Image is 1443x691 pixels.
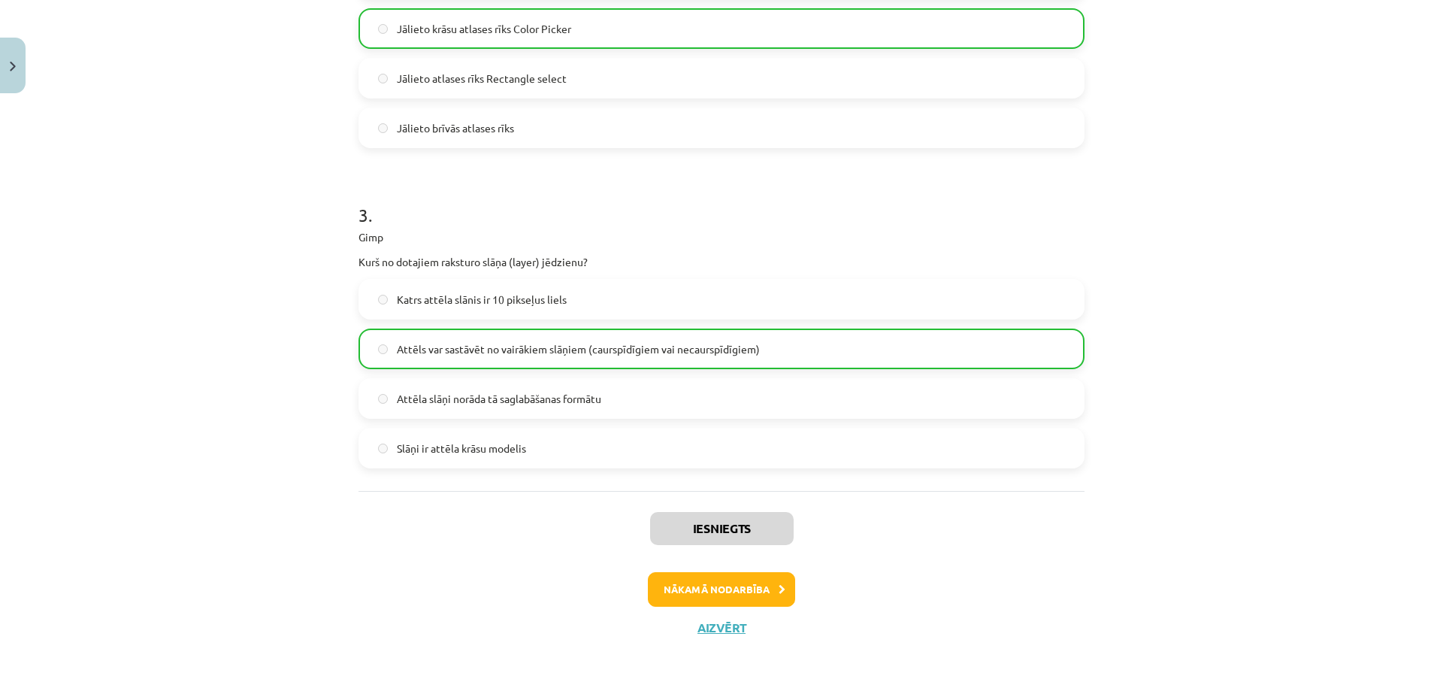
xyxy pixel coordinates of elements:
[10,62,16,71] img: icon-close-lesson-0947bae3869378f0d4975bcd49f059093ad1ed9edebbc8119c70593378902aed.svg
[397,441,526,456] span: Slāņi ir attēla krāsu modelis
[358,229,1085,245] p: Gimp
[397,21,571,37] span: Jālieto krāsu atlases rīks Color Picker
[378,344,388,354] input: Attēls var sastāvēt no vairākiem slāņiem (caurspīdīgiem vai necaurspīdīgiem)
[378,123,388,133] input: Jālieto brīvās atlases rīks
[378,24,388,34] input: Jālieto krāsu atlases rīks Color Picker
[693,620,750,635] button: Aizvērt
[397,120,514,136] span: Jālieto brīvās atlases rīks
[378,74,388,83] input: Jālieto atlases rīks Rectangle select
[378,394,388,404] input: Attēla slāņi norāda tā saglabāšanas formātu
[397,391,601,407] span: Attēla slāņi norāda tā saglabāšanas formātu
[358,254,1085,270] p: Kurš no dotajiem raksturo slāņa (layer) jēdzienu?
[378,444,388,453] input: Slāņi ir attēla krāsu modelis
[648,572,795,607] button: Nākamā nodarbība
[397,292,567,308] span: Katrs attēla slānis ir 10 pikseļus liels
[397,71,567,86] span: Jālieto atlases rīks Rectangle select
[650,512,794,545] button: Iesniegts
[378,295,388,305] input: Katrs attēla slānis ir 10 pikseļus liels
[358,178,1085,225] h1: 3 .
[397,341,760,357] span: Attēls var sastāvēt no vairākiem slāņiem (caurspīdīgiem vai necaurspīdīgiem)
